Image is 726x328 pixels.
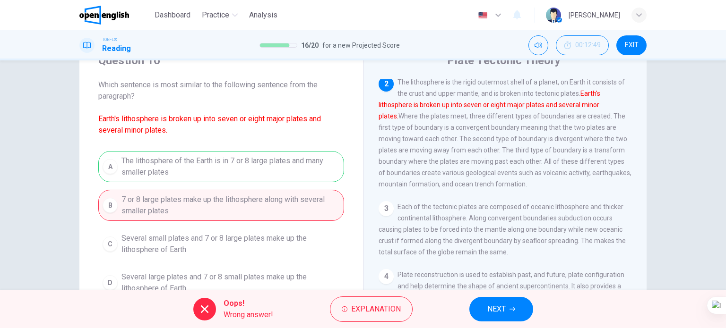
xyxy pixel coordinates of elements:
span: Which sentence is most similar to the following sentence from the paragraph? [98,79,344,136]
span: Oops! [224,298,273,309]
h4: Plate Tectonic Theory [447,53,561,68]
img: OpenEnglish logo [79,6,129,25]
a: OpenEnglish logo [79,6,151,25]
span: EXIT [625,42,639,49]
button: Analysis [245,7,281,24]
h1: Reading [102,43,131,54]
div: 2 [379,76,394,92]
font: Earth's lithosphere is broken up into seven or eight major plates and several minor plates. [379,90,600,120]
font: Earth's lithosphere is broken up into seven or eight major plates and several minor plates. [98,114,321,135]
span: 16 / 20 [301,40,319,51]
button: Dashboard [151,7,194,24]
span: TOEFL® [102,36,117,43]
span: Each of the tectonic plates are composed of oceanic lithosphere and thicker continental lithosphe... [379,203,626,256]
span: 00:12:49 [575,42,601,49]
div: 4 [379,269,394,284]
button: 00:12:49 [556,35,609,55]
img: en [477,12,489,19]
span: Wrong answer! [224,309,273,320]
span: Explanation [351,303,401,316]
div: [PERSON_NAME] [569,9,620,21]
div: 3 [379,201,394,216]
h4: Question 16 [98,53,344,68]
button: NEXT [469,297,533,321]
span: Analysis [249,9,277,21]
span: Dashboard [155,9,190,21]
span: for a new Projected Score [322,40,400,51]
button: Explanation [330,296,413,322]
div: Hide [556,35,609,55]
span: NEXT [487,303,506,316]
div: Mute [528,35,548,55]
span: Practice [202,9,229,21]
button: EXIT [616,35,647,55]
span: Plate reconstruction is used to establish past, and future, plate configuration and help determin... [379,271,625,324]
img: Profile picture [546,8,561,23]
button: Practice [198,7,242,24]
